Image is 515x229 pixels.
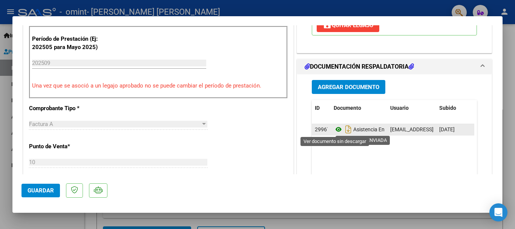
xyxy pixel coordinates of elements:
span: Guardar [28,187,54,194]
i: Descargar documento [343,123,353,135]
span: Quitar Legajo [323,22,373,29]
span: Usuario [390,105,409,111]
span: Asistencia Enviada [334,126,397,132]
button: Agregar Documento [312,80,385,94]
span: Agregar Documento [318,84,379,91]
span: Documento [334,105,361,111]
p: Comprobante Tipo * [29,104,107,113]
button: Guardar [21,184,60,197]
p: Punto de Venta [29,142,107,151]
span: 29967 [315,126,330,132]
datatable-header-cell: ID [312,100,331,116]
span: Factura A [29,121,53,128]
p: Una vez que se asoció a un legajo aprobado no se puede cambiar el período de prestación. [32,81,285,90]
mat-expansion-panel-header: DOCUMENTACIÓN RESPALDATORIA [297,59,492,74]
p: Período de Prestación (Ej: 202505 para Mayo 2025) [32,35,108,52]
datatable-header-cell: Documento [331,100,387,116]
span: ID [315,105,320,111]
span: Subido [439,105,456,111]
span: [DATE] [439,126,455,132]
h1: DOCUMENTACIÓN RESPALDATORIA [305,62,414,71]
datatable-header-cell: Acción [474,100,512,116]
button: Quitar Legajo [317,18,379,32]
div: Open Intercom Messenger [489,203,507,221]
datatable-header-cell: Usuario [387,100,436,116]
datatable-header-cell: Subido [436,100,474,116]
